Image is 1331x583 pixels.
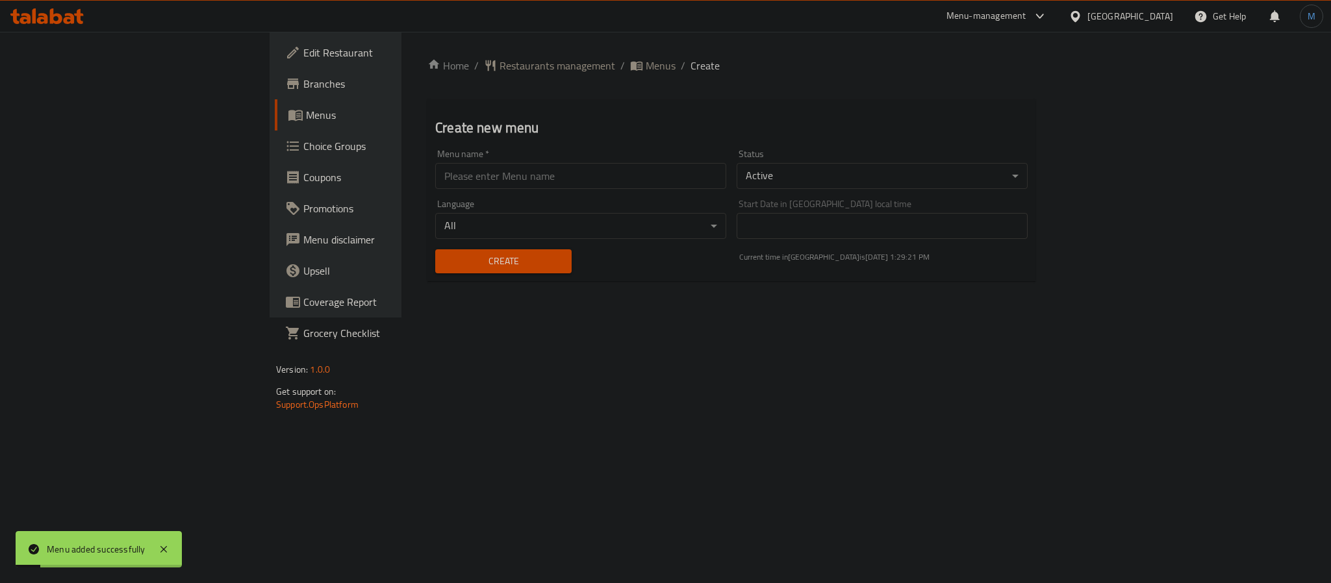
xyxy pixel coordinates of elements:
button: Create [435,249,572,273]
span: Version: [276,361,308,378]
span: Branches [303,76,481,92]
h2: Create new menu [435,118,1028,138]
span: Coupons [303,169,481,185]
span: Coverage Report [303,294,481,310]
a: Menus [275,99,492,130]
a: Grocery Checklist [275,317,492,349]
span: Promotions [303,201,481,216]
div: Menu added successfully [47,542,146,556]
a: Choice Groups [275,130,492,162]
a: Edit Restaurant [275,37,492,68]
span: Menus [646,58,676,73]
a: Coupons [275,162,492,193]
a: Upsell [275,255,492,286]
span: Menu disclaimer [303,232,481,247]
a: Branches [275,68,492,99]
li: / [620,58,625,73]
input: Please enter Menu name [435,163,726,189]
a: Menus [630,58,676,73]
span: M [1308,9,1315,23]
div: Menu-management [946,8,1026,24]
nav: breadcrumb [427,58,1035,73]
span: Edit Restaurant [303,45,481,60]
div: Active [737,163,1028,189]
span: Menus [306,107,481,123]
a: Restaurants management [484,58,615,73]
a: Menu disclaimer [275,224,492,255]
div: All [435,213,726,239]
a: Support.OpsPlatform [276,396,359,413]
a: Promotions [275,193,492,224]
div: [GEOGRAPHIC_DATA] [1087,9,1173,23]
span: Upsell [303,263,481,279]
p: Current time in [GEOGRAPHIC_DATA] is [DATE] 1:29:21 PM [739,251,1028,263]
span: Create [446,253,561,269]
span: Grocery Checklist [303,325,481,341]
span: Create [691,58,720,73]
span: Choice Groups [303,138,481,154]
span: 1.0.0 [310,361,330,378]
span: Get support on: [276,383,336,400]
li: / [681,58,685,73]
span: Restaurants management [500,58,615,73]
a: Coverage Report [275,286,492,317]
